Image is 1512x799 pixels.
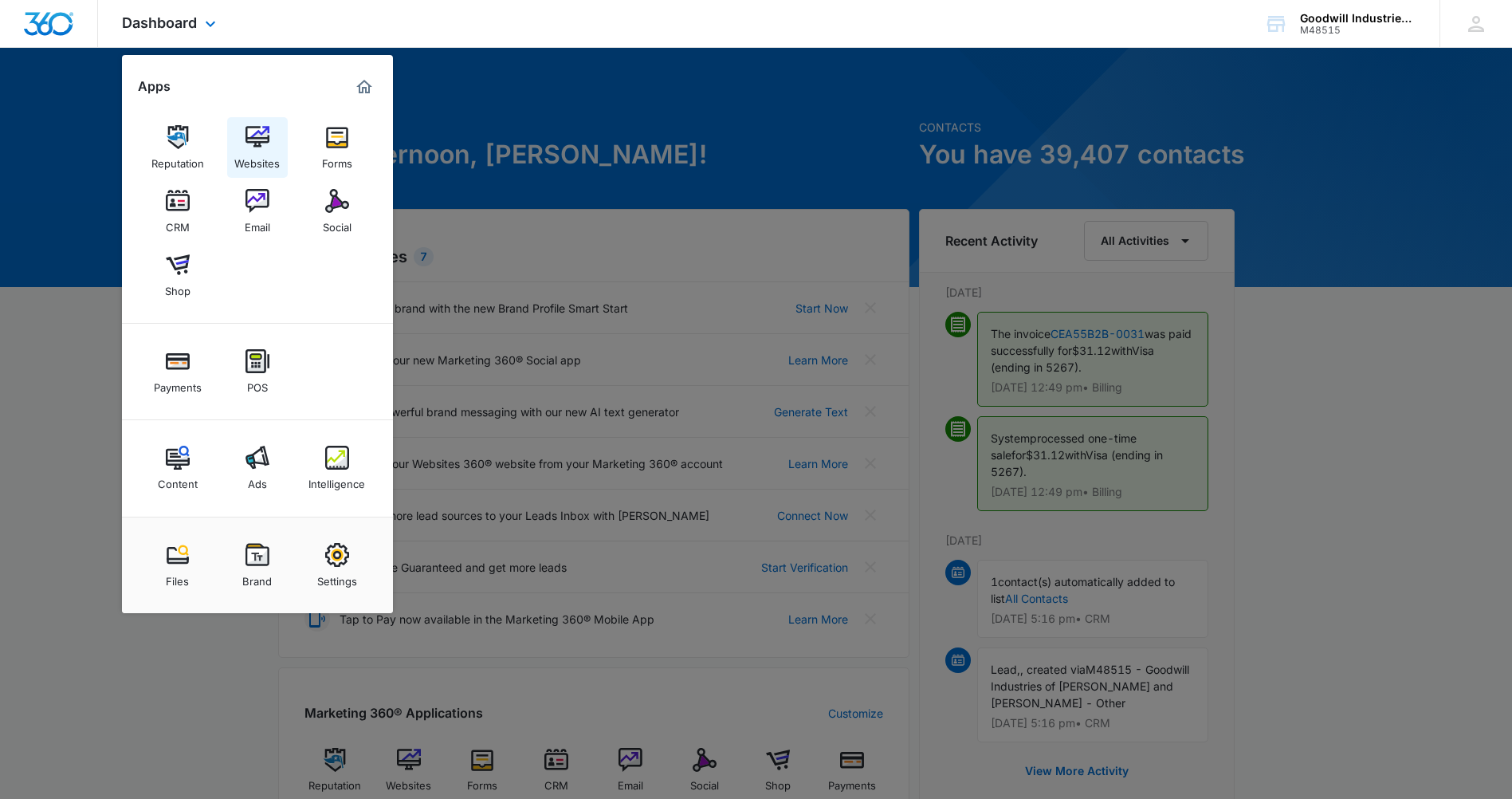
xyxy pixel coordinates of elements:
div: CRM [166,213,190,234]
div: Shop [165,277,190,297]
div: Content [158,470,198,490]
h2: Apps [138,79,171,94]
a: Ads [227,438,288,498]
a: Social [307,181,367,242]
div: account id [1300,25,1416,36]
a: Forms [307,117,367,178]
a: CRM [147,181,208,242]
a: POS [227,341,288,402]
div: Payments [154,373,202,394]
div: Brand [242,567,272,588]
div: Settings [317,567,357,588]
a: Content [147,438,208,498]
a: Files [147,535,208,596]
a: Email [227,181,288,242]
a: Intelligence [307,438,367,498]
div: Intelligence [308,470,365,490]
a: Websites [227,117,288,178]
div: Forms [322,149,352,170]
div: account name [1300,12,1416,25]
span: Dashboard [122,14,197,31]
div: Websites [234,149,280,170]
a: Shop [147,245,208,305]
div: Social [323,213,351,234]
div: POS [247,373,268,394]
div: Reputation [151,149,204,170]
div: Files [166,567,189,588]
a: Marketing 360® Dashboard [351,74,377,100]
div: Ads [248,470,267,490]
div: Email [245,213,270,234]
a: Settings [307,535,367,596]
a: Brand [227,535,288,596]
a: Reputation [147,117,208,178]
a: Payments [147,341,208,402]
